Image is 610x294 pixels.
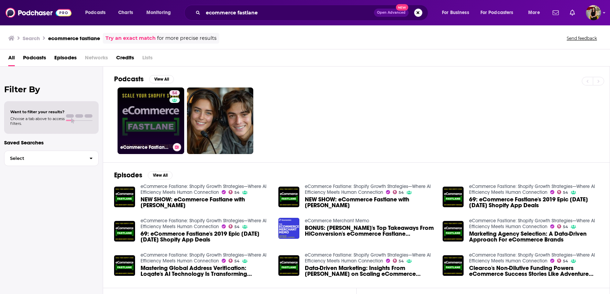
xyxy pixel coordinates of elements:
[469,265,599,277] span: Clearco's Non-Dilutive Funding Powers eCommerce Success Stories Like Adventure Challenge
[229,190,240,194] a: 54
[114,187,135,208] img: NEW SHOW: eCommerce Fastlane with Steve Hutt
[114,7,137,18] a: Charts
[116,52,134,66] span: Credits
[374,9,409,17] button: Open AdvancedNew
[437,7,478,18] button: open menu
[4,139,99,146] p: Saved Searches
[141,252,266,264] a: eCommerce Fastlane: Shopify Growth Strategies—Where AI Efficiency Meets Human Connection
[148,171,173,179] button: View All
[23,52,46,66] a: Podcasts
[120,144,170,150] h3: eCommerce Fastlane: Shopify Growth Strategies—Where AI Efficiency Meets Human Connection
[234,260,240,263] span: 54
[8,52,15,66] a: All
[469,218,595,230] a: eCommerce Fastlane: Shopify Growth Strategies—Where AI Efficiency Meets Human Connection
[114,171,173,179] a: EpisodesView All
[305,218,369,224] a: eCommerce Merchant Memo
[114,221,135,242] img: 69: eCommerce Fastlane's 2019 Epic Black Friday Shopify App Deals
[141,265,270,277] a: Mastering Global Address Verification: Loqate's AI Technology Is Transforming eCommerce Delivery
[229,224,240,228] a: 54
[142,7,180,18] button: open menu
[563,225,568,228] span: 54
[443,187,464,208] img: 69: eCommerce Fastlane's 2019 Epic Black Friday Shopify App Deals
[565,35,599,41] button: Send feedback
[557,190,568,194] a: 54
[586,5,601,20] button: Show profile menu
[141,218,266,230] a: eCommerce Fastlane: Shopify Growth Strategies—Where AI Efficiency Meets Human Connection
[557,259,568,263] a: 54
[80,7,114,18] button: open menu
[443,255,464,276] img: Clearco's Non-Dilutive Funding Powers eCommerce Success Stories Like Adventure Challenge
[563,260,568,263] span: 54
[234,225,240,228] span: 54
[480,8,513,17] span: For Podcasters
[305,197,434,208] span: NEW SHOW: eCommerce Fastlane with [PERSON_NAME]
[118,87,184,154] a: 54eCommerce Fastlane: Shopify Growth Strategies—Where AI Efficiency Meets Human Connection
[48,35,100,42] h3: ecommerce fastlane
[278,255,299,276] img: Data-Driven Marketing: Insights From Temi Agbede on Scaling eCommerce Brands
[149,75,174,83] button: View All
[305,225,434,237] a: BONUS: Ben's Top Takeaways From HiConversion's eCommerce Fastlane Appearance
[469,197,599,208] a: 69: eCommerce Fastlane's 2019 Epic Black Friday Shopify App Deals
[469,197,599,208] span: 69: eCommerce Fastlane's 2019 Epic [DATE][DATE] Shopify App Deals
[399,191,404,194] span: 54
[172,90,177,97] span: 54
[305,225,434,237] span: BONUS: [PERSON_NAME]'s Top Takeaways From HiConversion's eCommerce Fastlane Appearance
[141,231,270,243] span: 69: eCommerce Fastlane's 2019 Epic [DATE][DATE] Shopify App Deals
[114,255,135,276] img: Mastering Global Address Verification: Loqate's AI Technology Is Transforming eCommerce Delivery
[141,231,270,243] a: 69: eCommerce Fastlane's 2019 Epic Black Friday Shopify App Deals
[142,52,153,66] span: Lists
[550,7,562,19] a: Show notifications dropdown
[476,7,523,18] button: open menu
[442,8,469,17] span: For Business
[85,52,108,66] span: Networks
[469,231,599,243] a: Marketing Agency Selection: A Data-Driven Approach For eCommerce Brands
[393,259,404,263] a: 54
[278,218,299,239] img: BONUS: Ben's Top Takeaways From HiConversion's eCommerce Fastlane Appearance
[5,6,71,19] img: Podchaser - Follow, Share and Rate Podcasts
[141,197,270,208] span: NEW SHOW: eCommerce Fastlane with [PERSON_NAME]
[4,156,84,161] span: Select
[118,8,133,17] span: Charts
[114,171,142,179] h2: Episodes
[157,34,217,42] span: for more precise results
[234,191,240,194] span: 54
[203,7,374,18] input: Search podcasts, credits, & more...
[114,75,144,83] h2: Podcasts
[469,252,595,264] a: eCommerce Fastlane: Shopify Growth Strategies—Where AI Efficiency Meets Human Connection
[278,187,299,208] img: NEW SHOW: eCommerce Fastlane with Steve Hutt
[523,7,548,18] button: open menu
[305,197,434,208] a: NEW SHOW: eCommerce Fastlane with Steve Hutt
[191,5,435,21] div: Search podcasts, credits, & more...
[305,252,431,264] a: eCommerce Fastlane: Shopify Growth Strategies—Where AI Efficiency Meets Human Connection
[393,190,404,194] a: 54
[10,116,65,126] span: Choose a tab above to access filters.
[567,7,578,19] a: Show notifications dropdown
[114,75,174,83] a: PodcastsView All
[557,224,568,228] a: 54
[563,191,568,194] span: 54
[586,5,601,20] img: User Profile
[443,221,464,242] img: Marketing Agency Selection: A Data-Driven Approach For eCommerce Brands
[141,184,266,195] a: eCommerce Fastlane: Shopify Growth Strategies—Where AI Efficiency Meets Human Connection
[23,35,40,42] h3: Search
[396,4,408,11] span: New
[528,8,540,17] span: More
[106,34,156,42] a: Try an exact match
[377,11,406,14] span: Open Advanced
[10,109,65,114] span: Want to filter your results?
[54,52,77,66] span: Episodes
[85,8,106,17] span: Podcasts
[169,90,180,96] a: 54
